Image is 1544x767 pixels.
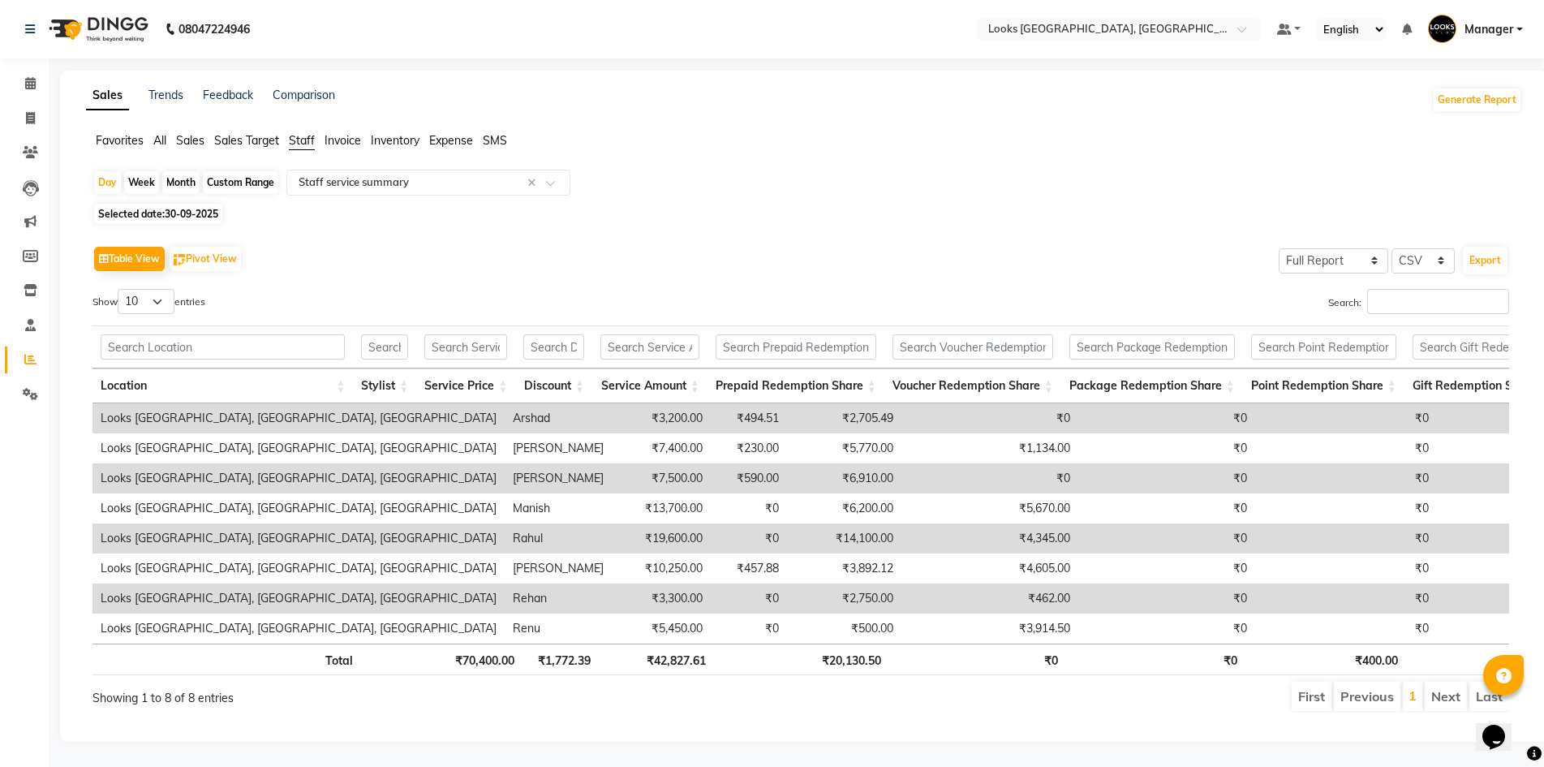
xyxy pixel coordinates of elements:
[1061,368,1243,403] th: Package Redemption Share: activate to sort column ascending
[600,334,699,360] input: Search Service Amount
[612,493,711,524] td: ₹13,700.00
[787,433,901,463] td: ₹5,770.00
[612,524,711,554] td: ₹19,600.00
[612,554,711,584] td: ₹10,250.00
[505,493,612,524] td: Manish
[612,584,711,614] td: ₹3,300.00
[424,644,522,675] th: ₹70,400.00
[716,334,876,360] input: Search Prepaid Redemption Share
[1078,403,1255,433] td: ₹0
[901,463,1078,493] td: ₹0
[1069,334,1235,360] input: Search Package Redemption Share
[1251,334,1396,360] input: Search Point Redemption Share
[94,247,165,271] button: Table View
[884,368,1061,403] th: Voucher Redemption Share: activate to sort column ascending
[1078,493,1255,524] td: ₹0
[1463,247,1507,274] button: Export
[92,463,505,493] td: Looks [GEOGRAPHIC_DATA], [GEOGRAPHIC_DATA], [GEOGRAPHIC_DATA]
[273,88,335,102] a: Comparison
[892,334,1053,360] input: Search Voucher Redemption Share
[416,368,515,403] th: Service Price: activate to sort column ascending
[901,524,1078,554] td: ₹4,345.00
[787,584,901,614] td: ₹2,750.00
[165,208,218,220] span: 30-09-2025
[1078,433,1255,463] td: ₹0
[41,6,153,52] img: logo
[124,171,159,194] div: Week
[92,524,505,554] td: Looks [GEOGRAPHIC_DATA], [GEOGRAPHIC_DATA], [GEOGRAPHIC_DATA]
[361,334,408,360] input: Search Stylist
[1428,15,1456,43] img: Manager
[1255,433,1437,463] td: ₹0
[1066,644,1245,675] th: ₹0
[483,133,507,148] span: SMS
[1255,554,1437,584] td: ₹0
[92,289,205,314] label: Show entries
[178,6,250,52] b: 08047224946
[523,644,600,675] th: ₹1,772.39
[289,133,315,148] span: Staff
[714,644,888,675] th: ₹20,130.50
[1243,368,1404,403] th: Point Redemption Share: activate to sort column ascending
[148,88,183,102] a: Trends
[505,463,612,493] td: [PERSON_NAME]
[1078,554,1255,584] td: ₹0
[174,254,186,266] img: pivot.png
[787,493,901,524] td: ₹6,200.00
[1245,644,1406,675] th: ₹400.00
[901,403,1078,433] td: ₹0
[92,554,505,584] td: Looks [GEOGRAPHIC_DATA], [GEOGRAPHIC_DATA], [GEOGRAPHIC_DATA]
[1078,463,1255,493] td: ₹0
[101,334,345,360] input: Search Location
[612,403,711,433] td: ₹3,200.00
[787,614,901,644] td: ₹500.00
[505,584,612,614] td: Rehan
[1409,687,1417,704] a: 1
[901,554,1078,584] td: ₹4,605.00
[1078,614,1255,644] td: ₹0
[711,463,787,493] td: ₹590.00
[527,175,541,192] span: Clear all
[523,334,584,360] input: Search Discount
[787,403,901,433] td: ₹2,705.49
[612,614,711,644] td: ₹5,450.00
[92,403,505,433] td: Looks [GEOGRAPHIC_DATA], [GEOGRAPHIC_DATA], [GEOGRAPHIC_DATA]
[92,680,669,707] div: Showing 1 to 8 of 8 entries
[424,334,507,360] input: Search Service Price
[1255,493,1437,524] td: ₹0
[505,433,612,463] td: [PERSON_NAME]
[505,554,612,584] td: [PERSON_NAME]
[711,433,787,463] td: ₹230.00
[1464,21,1513,38] span: Manager
[94,171,121,194] div: Day
[901,614,1078,644] td: ₹3,914.50
[1255,614,1437,644] td: ₹0
[711,403,787,433] td: ₹494.51
[711,554,787,584] td: ₹457.88
[96,133,144,148] span: Favorites
[214,133,279,148] span: Sales Target
[1255,524,1437,554] td: ₹0
[92,433,505,463] td: Looks [GEOGRAPHIC_DATA], [GEOGRAPHIC_DATA], [GEOGRAPHIC_DATA]
[118,289,174,314] select: Showentries
[94,204,222,224] span: Selected date:
[170,247,241,271] button: Pivot View
[429,133,473,148] span: Expense
[176,133,204,148] span: Sales
[203,88,253,102] a: Feedback
[92,368,353,403] th: Location: activate to sort column ascending
[889,644,1066,675] th: ₹0
[515,368,592,403] th: Discount: activate to sort column ascending
[592,368,707,403] th: Service Amount: activate to sort column ascending
[901,493,1078,524] td: ₹5,670.00
[92,493,505,524] td: Looks [GEOGRAPHIC_DATA], [GEOGRAPHIC_DATA], [GEOGRAPHIC_DATA]
[371,133,419,148] span: Inventory
[599,644,714,675] th: ₹42,827.61
[707,368,884,403] th: Prepaid Redemption Share: activate to sort column ascending
[711,614,787,644] td: ₹0
[1476,702,1528,751] iframe: chat widget
[787,524,901,554] td: ₹14,100.00
[612,463,711,493] td: ₹7,500.00
[1367,289,1509,314] input: Search:
[86,81,129,110] a: Sales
